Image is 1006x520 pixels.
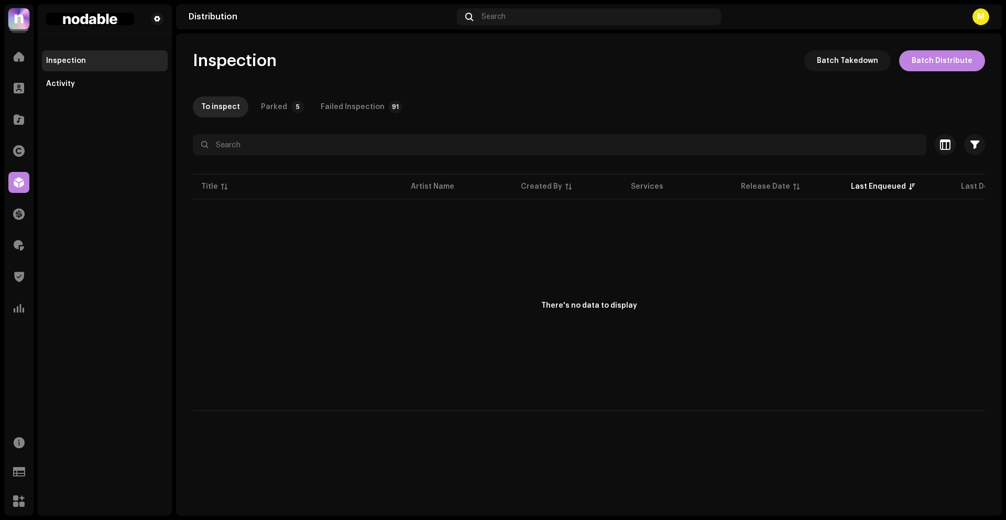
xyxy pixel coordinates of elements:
div: M [972,8,989,25]
div: Failed Inspection [321,96,385,117]
div: To inspect [201,96,240,117]
div: Parked [261,96,287,117]
p-badge: 91 [389,101,402,113]
span: Inspection [193,50,277,71]
div: There's no data to display [541,300,637,311]
div: Activity [46,80,75,88]
input: Search [193,134,926,155]
button: Batch Distribute [899,50,985,71]
div: Inspection [46,57,86,65]
button: Batch Takedown [804,50,891,71]
p-badge: 5 [291,101,304,113]
img: 39a81664-4ced-4598-a294-0293f18f6a76 [8,8,29,29]
span: Search [482,13,506,21]
re-m-nav-item: Inspection [42,50,168,71]
span: Batch Distribute [912,50,972,71]
div: Distribution [189,13,453,21]
img: fe1cef4e-07b0-41ac-a07a-531998eee426 [46,13,134,25]
span: Batch Takedown [817,50,878,71]
re-m-nav-item: Activity [42,73,168,94]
